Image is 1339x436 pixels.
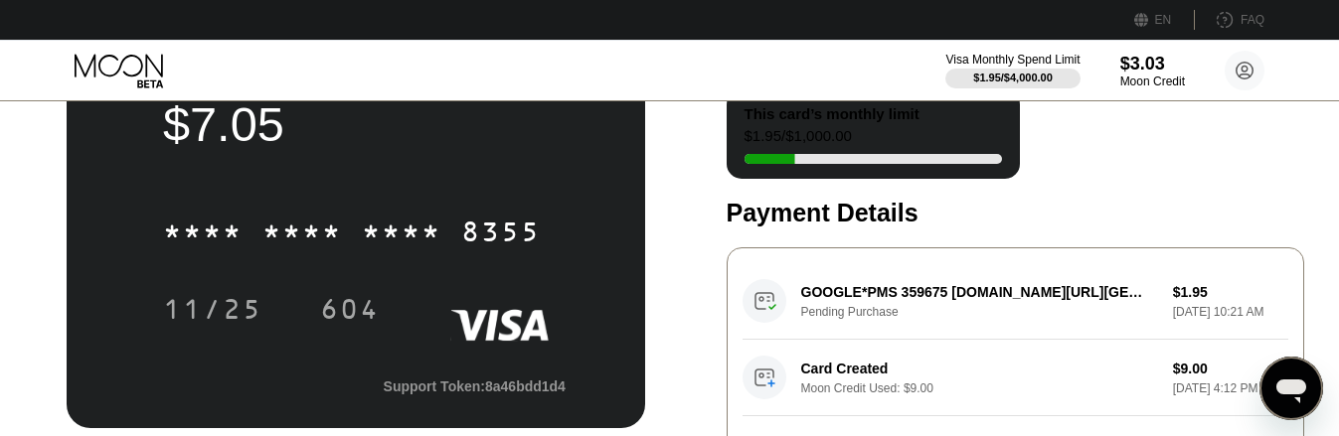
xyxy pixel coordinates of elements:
div: 8355 [461,218,541,250]
div: 604 [305,284,395,334]
div: 11/25 [148,284,277,334]
div: Payment Details [727,199,1304,227]
div: $3.03Moon Credit [1120,54,1185,88]
div: $7.05 [163,96,549,152]
div: $1.95 / $4,000.00 [973,72,1053,83]
div: This card’s monthly limit [745,105,920,122]
div: Support Token: 8a46bdd1d4 [384,378,566,394]
div: EN [1155,13,1172,27]
iframe: Button to launch messaging window [1259,357,1323,420]
div: 11/25 [163,296,262,328]
div: $3.03 [1120,54,1185,74]
div: Support Token:8a46bdd1d4 [384,378,566,394]
div: $1.95 / $1,000.00 [745,127,852,154]
div: Moon Credit [1120,74,1185,88]
div: Visa Monthly Spend Limit [945,53,1080,67]
div: EN [1134,10,1195,30]
div: Visa Monthly Spend Limit$1.95/$4,000.00 [945,53,1080,88]
div: 604 [320,296,380,328]
div: FAQ [1241,13,1264,27]
div: FAQ [1195,10,1264,30]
